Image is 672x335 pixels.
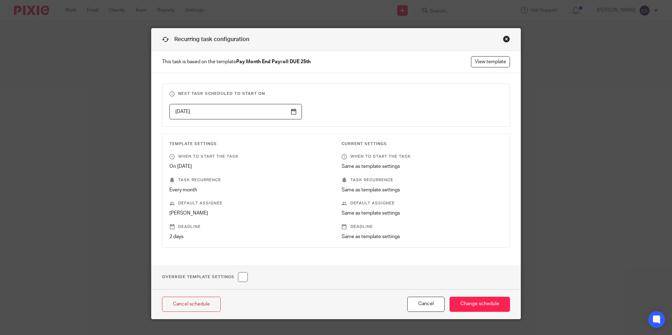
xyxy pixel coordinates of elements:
[503,35,510,42] div: Close this dialog window
[342,233,503,240] p: Same as template settings
[162,272,248,282] h1: Override Template Settings
[342,186,503,193] p: Same as template settings
[169,201,330,206] p: Default assignee
[342,177,503,183] p: Task recurrence
[162,35,249,44] h1: Recurring task configuration
[450,297,510,312] input: Change schedule
[342,163,503,170] p: Same as template settings
[342,201,503,206] p: Default assignee
[407,297,445,312] button: Cancel
[169,210,330,217] p: [PERSON_NAME]
[236,59,311,64] strong: Pay Month End Payroll DUE 25th
[162,297,221,312] a: Cancel schedule
[342,141,503,147] h3: Current Settings
[169,163,330,170] p: On [DATE]
[342,224,503,230] p: Deadline
[471,56,510,67] a: View template
[169,224,330,230] p: Deadline
[169,154,330,159] p: When to start the task
[169,91,503,97] h3: Next task scheduled to start on
[169,186,330,193] p: Every month
[162,58,311,65] span: This task is based on the template
[169,233,330,240] p: 2 days
[342,210,503,217] p: Same as template settings
[169,177,330,183] p: Task recurrence
[342,154,503,159] p: When to start the task
[169,141,330,147] h3: Template Settings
